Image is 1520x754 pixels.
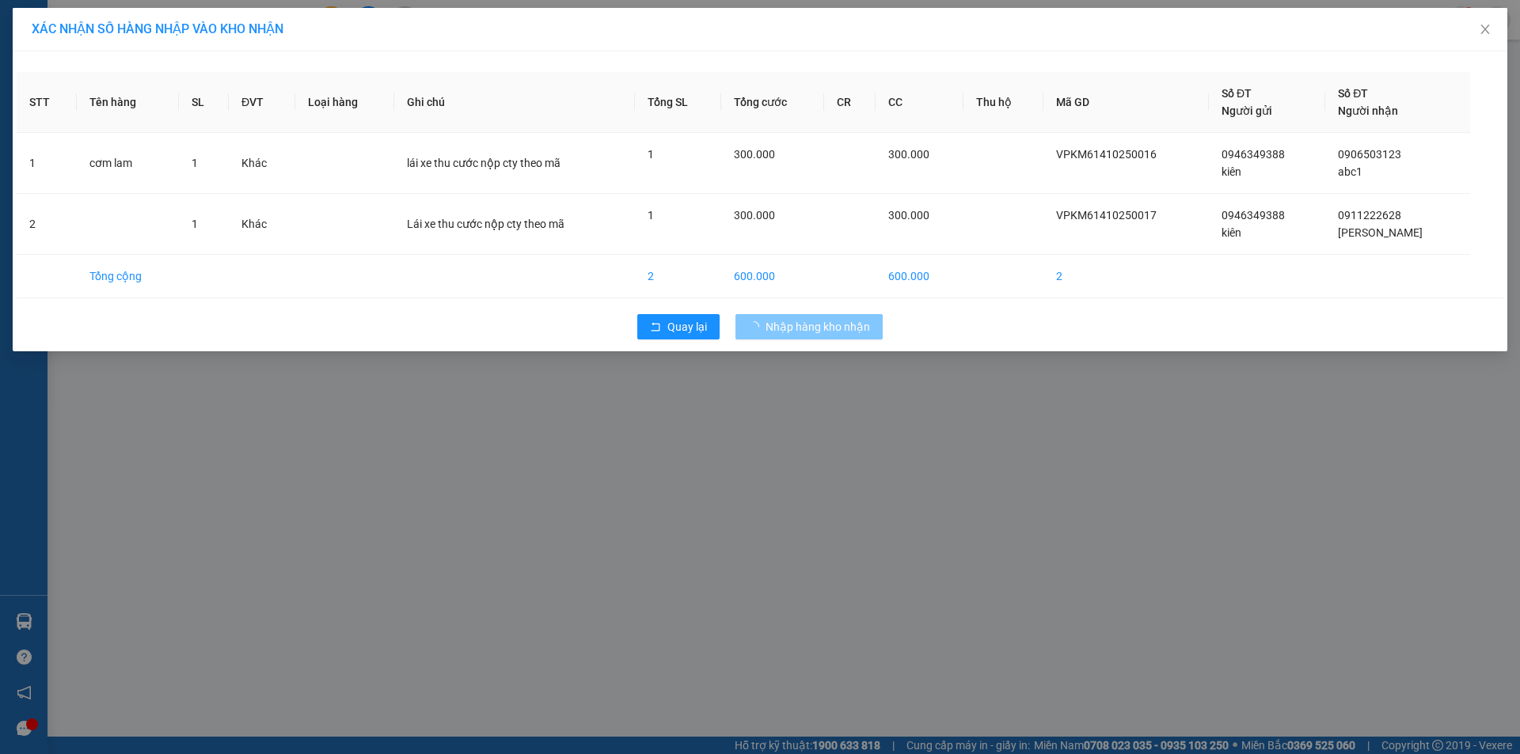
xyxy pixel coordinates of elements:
[1222,148,1285,161] span: 0946349388
[1479,23,1491,36] span: close
[1222,226,1241,239] span: kiên
[735,314,883,339] button: Nhập hàng kho nhận
[394,72,635,133] th: Ghi chú
[1222,87,1252,100] span: Số ĐT
[77,72,179,133] th: Tên hàng
[1043,72,1209,133] th: Mã GD
[229,133,295,194] td: Khác
[721,72,824,133] th: Tổng cước
[637,314,720,339] button: rollbackQuay lại
[1338,104,1398,117] span: Người nhận
[876,72,963,133] th: CC
[667,318,707,335] span: Quay lại
[635,72,721,133] th: Tổng SL
[17,194,77,255] td: 2
[888,209,929,222] span: 300.000
[1338,209,1401,222] span: 0911222628
[824,72,876,133] th: CR
[1338,148,1401,161] span: 0906503123
[876,255,963,298] td: 600.000
[229,72,295,133] th: ĐVT
[77,255,179,298] td: Tổng cộng
[1222,209,1285,222] span: 0946349388
[648,148,654,161] span: 1
[1338,87,1368,100] span: Số ĐT
[1222,165,1241,178] span: kiên
[888,148,929,161] span: 300.000
[407,218,564,230] span: Lái xe thu cước nộp cty theo mã
[1043,255,1209,298] td: 2
[17,72,77,133] th: STT
[192,218,198,230] span: 1
[1338,165,1362,178] span: abc1
[648,209,654,222] span: 1
[734,148,775,161] span: 300.000
[229,194,295,255] td: Khác
[766,318,870,335] span: Nhập hàng kho nhận
[77,133,179,194] td: cơm lam
[32,21,283,36] span: XÁC NHẬN SỐ HÀNG NHẬP VÀO KHO NHẬN
[635,255,721,298] td: 2
[1338,226,1423,239] span: [PERSON_NAME]
[17,133,77,194] td: 1
[650,321,661,334] span: rollback
[734,209,775,222] span: 300.000
[1056,209,1157,222] span: VPKM61410250017
[295,72,394,133] th: Loại hàng
[1463,8,1507,52] button: Close
[1222,104,1272,117] span: Người gửi
[192,157,198,169] span: 1
[963,72,1043,133] th: Thu hộ
[1056,148,1157,161] span: VPKM61410250016
[721,255,824,298] td: 600.000
[748,321,766,332] span: loading
[179,72,229,133] th: SL
[407,157,560,169] span: lái xe thu cước nộp cty theo mã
